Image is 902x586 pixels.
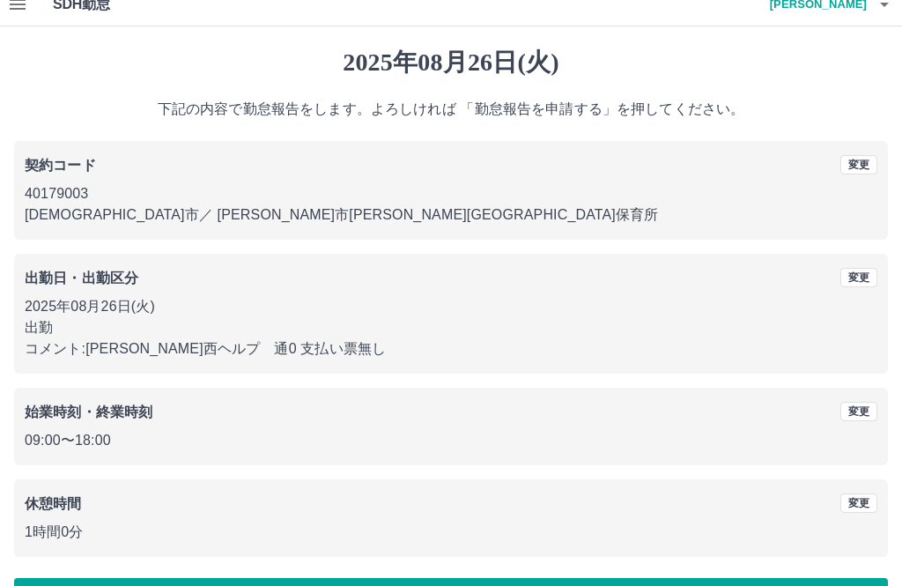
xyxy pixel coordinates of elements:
button: 変更 [840,268,877,287]
button: 変更 [840,493,877,513]
p: 09:00 〜 18:00 [25,430,877,451]
b: 契約コード [25,158,96,173]
b: 始業時刻・終業時刻 [25,404,152,419]
p: 1時間0分 [25,522,877,543]
p: コメント: [PERSON_NAME]西ヘルプ 通0 支払い票無し [25,338,877,360]
b: 休憩時間 [25,496,82,511]
p: [DEMOGRAPHIC_DATA]市 ／ [PERSON_NAME]市[PERSON_NAME][GEOGRAPHIC_DATA]保育所 [25,204,877,226]
b: 出勤日・出勤区分 [25,271,138,286]
button: 変更 [840,155,877,174]
p: 2025年08月26日(火) [25,296,877,317]
h1: 2025年08月26日(火) [14,48,888,78]
button: 変更 [840,402,877,421]
p: 40179003 [25,183,877,204]
p: 出勤 [25,317,877,338]
p: 下記の内容で勤怠報告をします。よろしければ 「勤怠報告を申請する」を押してください。 [14,99,888,120]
